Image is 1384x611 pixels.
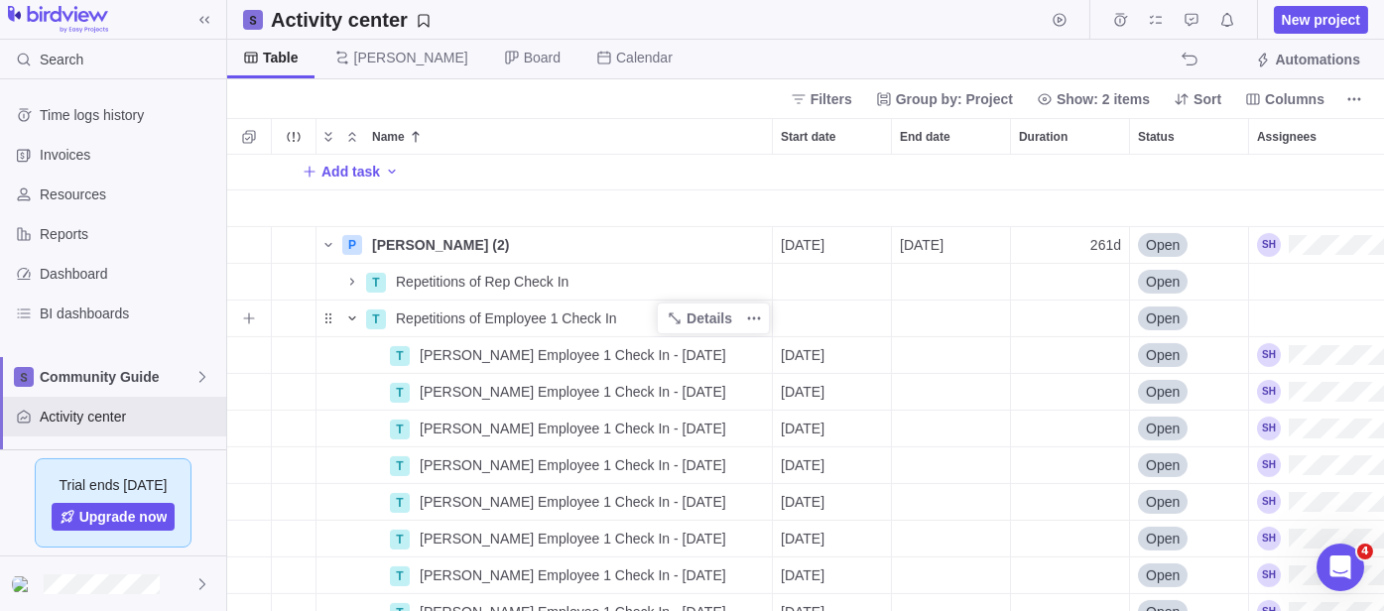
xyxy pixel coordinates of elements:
[340,123,364,151] span: Collapse
[52,503,176,531] a: Upgrade now
[781,127,835,147] span: Start date
[773,337,892,374] div: Start date
[1046,6,1073,34] span: Start timer
[1011,411,1130,447] div: Duration
[773,484,892,521] div: Start date
[420,529,726,549] span: [PERSON_NAME] Employee 1 Check In - [DATE]
[235,123,263,151] span: Selection mode
[316,227,773,264] div: Name
[1357,544,1373,559] span: 4
[1176,46,1203,73] span: The action will be undone: renaming the activity
[892,337,1011,374] div: End date
[1130,190,1249,227] div: Status
[1340,85,1368,113] span: More actions
[342,235,362,255] div: P
[1130,484,1249,521] div: Status
[302,158,380,185] span: Add task
[412,557,772,593] div: Kim Employee 1 Check In - 2/2/2026
[1257,417,1281,440] div: Samantha Harrison
[773,411,892,447] div: Start date
[420,382,726,402] span: [PERSON_NAME] Employee 1 Check In - [DATE]
[316,374,773,411] div: Name
[1130,447,1248,483] div: Open
[1275,50,1360,69] span: Automations
[390,420,410,439] div: T
[892,227,1011,264] div: End date
[892,521,1011,557] div: End date
[1146,529,1180,549] span: Open
[892,374,1011,411] div: End date
[272,264,316,301] div: Trouble indication
[1130,119,1248,154] div: Status
[390,383,410,403] div: T
[40,446,218,466] span: Custom forms
[1011,521,1130,557] div: Duration
[773,227,892,264] div: Start date
[1146,235,1180,255] span: Open
[900,235,944,255] span: [DATE]
[1011,227,1130,264] div: Duration
[900,127,950,147] span: End date
[892,190,1011,227] div: End date
[659,305,740,332] a: Details
[1106,6,1134,34] span: Time logs
[316,484,773,521] div: Name
[892,411,1011,447] div: End date
[773,374,892,411] div: Start date
[388,301,772,336] div: Repetitions of Employee 1 Check In
[892,557,1011,594] div: End date
[1146,455,1180,475] span: Open
[272,411,316,447] div: Trouble indication
[781,529,824,549] span: [DATE]
[272,374,316,411] div: Trouble indication
[40,407,218,427] span: Activity center
[272,557,316,594] div: Trouble indication
[1146,272,1180,292] span: Open
[263,48,299,67] span: Table
[1011,557,1130,594] div: Duration
[272,337,316,374] div: Trouble indication
[1011,374,1130,411] div: Duration
[316,123,340,151] span: Expand
[40,224,218,244] span: Reports
[1011,301,1130,337] div: Duration
[616,48,673,67] span: Calendar
[390,346,410,366] div: T
[896,89,1013,109] span: Group by: Project
[1274,6,1368,34] span: New project
[781,455,824,475] span: [DATE]
[1130,557,1249,594] div: Status
[687,308,732,328] span: Details
[773,264,892,301] div: Start date
[1011,119,1129,154] div: Duration
[412,484,772,520] div: Kim Employee 1 Check In - 12/1/2025
[12,576,36,592] img: Show
[366,273,386,293] div: T
[892,484,1011,521] div: End date
[1138,127,1175,147] span: Status
[1130,521,1248,556] div: Open
[60,475,168,495] span: Trial ends [DATE]
[1130,374,1249,411] div: Status
[1146,308,1180,328] span: Open
[1142,15,1170,31] a: My assignments
[1146,419,1180,438] span: Open
[272,521,316,557] div: Trouble indication
[1257,127,1317,147] span: Assignees
[316,557,773,594] div: Name
[1257,453,1281,477] div: Samantha Harrison
[40,50,83,69] span: Search
[1019,127,1068,147] span: Duration
[420,492,726,512] span: [PERSON_NAME] Employee 1 Check In - [DATE]
[892,447,1011,484] div: End date
[781,345,824,365] span: [DATE]
[1106,15,1134,31] a: Time logs
[366,309,386,329] div: T
[316,521,773,557] div: Name
[1057,89,1150,109] span: Show: 2 items
[384,158,400,185] span: Add activity
[1011,484,1130,521] div: Duration
[1257,380,1281,404] div: Samantha Harrison
[1130,411,1248,446] div: Open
